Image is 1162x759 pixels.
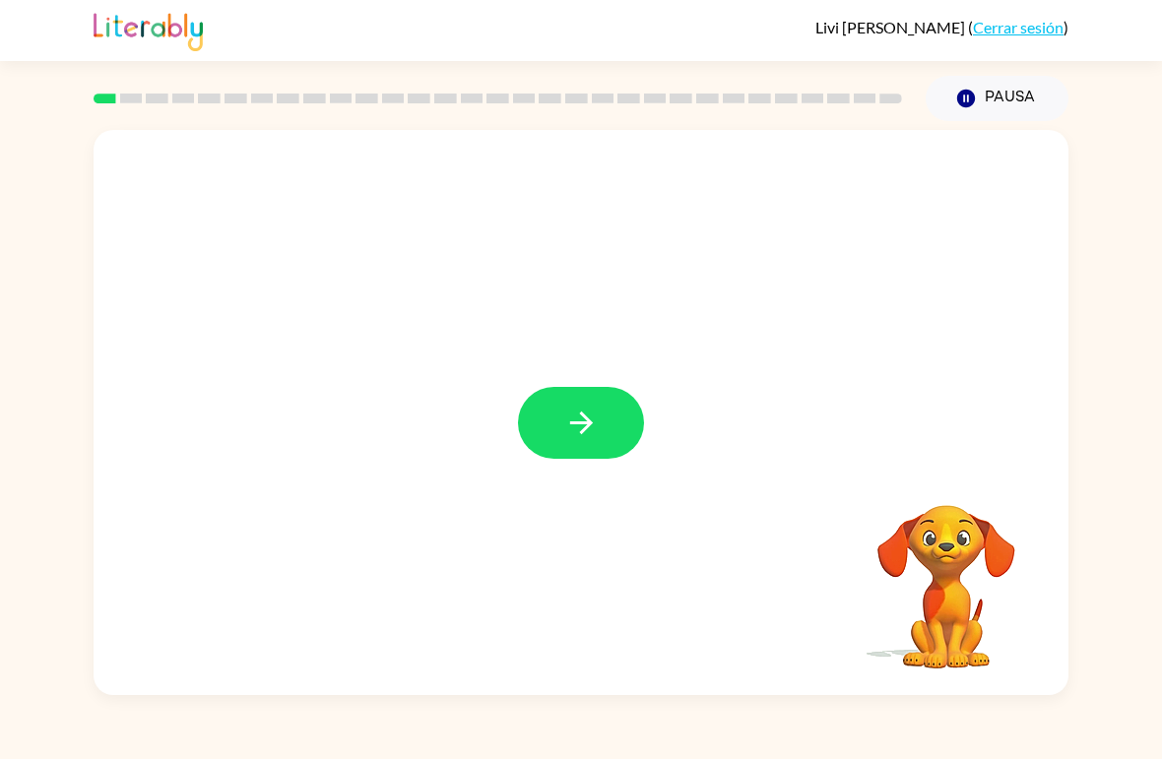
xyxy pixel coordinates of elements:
div: ( ) [815,18,1068,36]
button: Pausa [926,76,1068,121]
video: Tu navegador debe admitir la reproducción de archivos .mp4 para usar Literably. Intenta usar otro... [848,474,1045,671]
span: Livi [PERSON_NAME] [815,18,968,36]
a: Cerrar sesión [973,18,1064,36]
img: Literably [94,8,203,51]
